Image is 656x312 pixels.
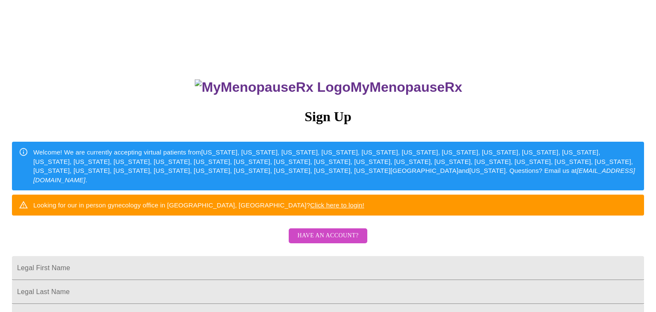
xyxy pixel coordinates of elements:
[195,79,350,95] img: MyMenopauseRx Logo
[33,144,637,188] div: Welcome! We are currently accepting virtual patients from [US_STATE], [US_STATE], [US_STATE], [US...
[12,109,644,125] h3: Sign Up
[287,238,369,245] a: Have an account?
[297,230,358,241] span: Have an account?
[310,201,364,209] a: Click here to login!
[33,197,364,213] div: Looking for our in person gynecology office in [GEOGRAPHIC_DATA], [GEOGRAPHIC_DATA]?
[33,167,635,183] em: [EMAIL_ADDRESS][DOMAIN_NAME]
[289,228,367,243] button: Have an account?
[13,79,644,95] h3: MyMenopauseRx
